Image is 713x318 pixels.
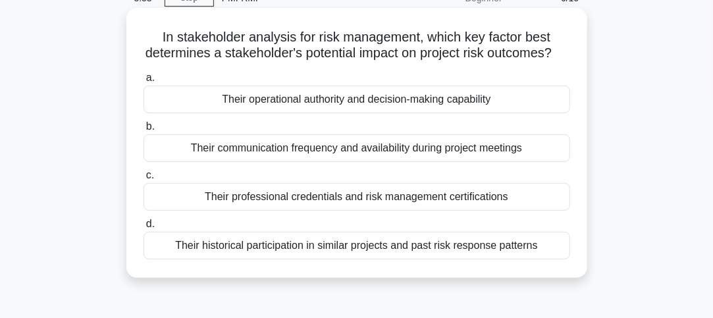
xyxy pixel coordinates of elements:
[144,183,570,211] div: Their professional credentials and risk management certifications
[146,169,154,180] span: c.
[142,29,571,62] h5: In stakeholder analysis for risk management, which key factor best determines a stakeholder's pot...
[146,120,155,132] span: b.
[146,72,155,83] span: a.
[144,86,570,113] div: Their operational authority and decision-making capability
[144,134,570,162] div: Their communication frequency and availability during project meetings
[146,218,155,229] span: d.
[144,232,570,259] div: Their historical participation in similar projects and past risk response patterns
